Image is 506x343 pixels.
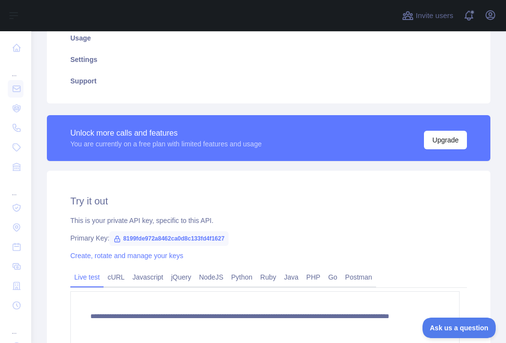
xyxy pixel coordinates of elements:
span: Invite users [416,10,453,21]
a: cURL [104,269,128,285]
button: Upgrade [424,131,467,149]
span: 8199fde972a8462ca0d8c133fd4f1627 [109,231,229,246]
a: jQuery [167,269,195,285]
a: Python [227,269,256,285]
a: PHP [302,269,324,285]
a: Settings [59,49,479,70]
button: Invite users [400,8,455,23]
a: Go [324,269,341,285]
a: Create, rotate and manage your keys [70,252,183,260]
div: ... [8,59,23,78]
h2: Try it out [70,194,467,208]
a: NodeJS [195,269,227,285]
div: ... [8,316,23,336]
div: ... [8,178,23,197]
div: Unlock more calls and features [70,127,262,139]
a: Ruby [256,269,280,285]
div: You are currently on a free plan with limited features and usage [70,139,262,149]
div: Primary Key: [70,233,467,243]
a: Support [59,70,479,92]
a: Postman [341,269,376,285]
a: Live test [70,269,104,285]
a: Java [280,269,303,285]
div: This is your private API key, specific to this API. [70,216,467,225]
a: Usage [59,27,479,49]
iframe: Toggle Customer Support [422,318,496,338]
a: Javascript [128,269,167,285]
